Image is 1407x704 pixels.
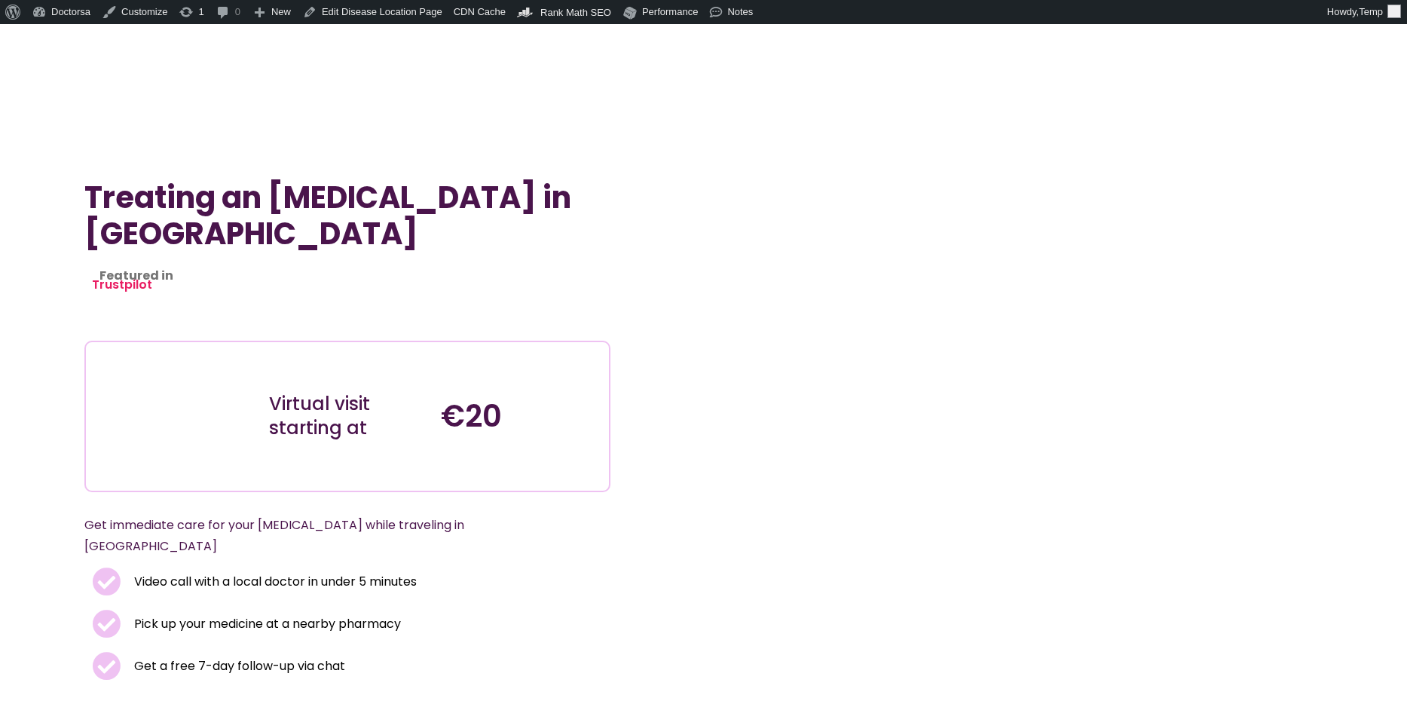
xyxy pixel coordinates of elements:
[130,656,345,677] span: Get a free 7-day follow-up via chat
[99,267,173,284] strong: Featured in
[84,179,610,252] h1: Treating an [MEDICAL_DATA] in [GEOGRAPHIC_DATA]
[84,515,574,557] p: Get immediate care for your [MEDICAL_DATA] while traveling in [GEOGRAPHIC_DATA]
[540,7,611,18] span: Rank Math SEO
[130,571,417,592] span: Video call with a local doctor in under 5 minutes
[441,398,598,434] h4: €20
[113,354,238,479] img: Illustration depicting a young woman in a casual outfit, engaged with her smartphone. She has a p...
[130,614,401,635] span: Pick up your medicine at a nearby pharmacy
[1359,6,1383,17] span: Temp
[92,276,152,293] a: Trustpilot
[269,392,426,440] div: Virtual visit starting at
